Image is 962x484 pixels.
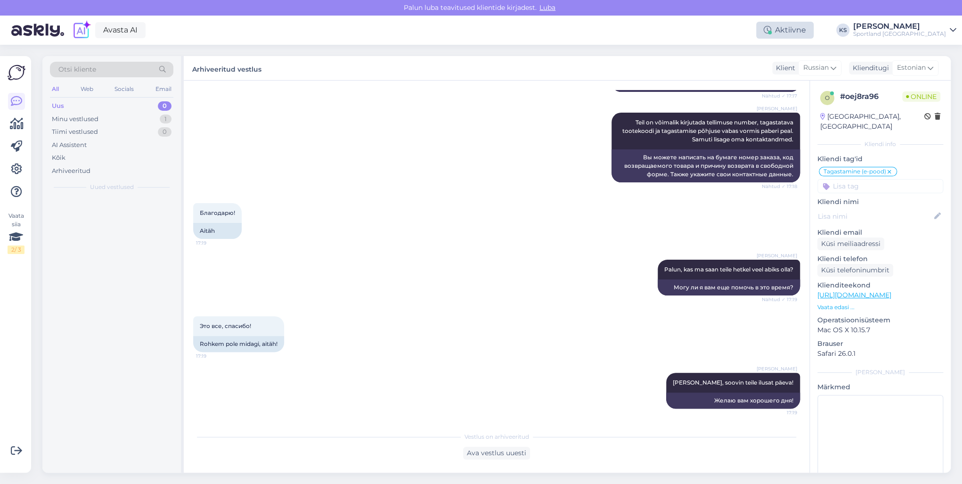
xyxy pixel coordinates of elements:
[817,339,943,349] p: Brauser
[757,365,797,372] span: [PERSON_NAME]
[756,22,814,39] div: Aktiivne
[200,209,235,216] span: Благодарю!
[50,83,61,95] div: All
[154,83,173,95] div: Email
[803,63,829,73] span: Russian
[817,368,943,377] div: [PERSON_NAME]
[113,83,136,95] div: Socials
[762,183,797,190] span: Nähtud ✓ 17:18
[79,83,95,95] div: Web
[817,280,943,290] p: Klienditeekond
[817,291,891,299] a: [URL][DOMAIN_NAME]
[158,127,171,137] div: 0
[611,149,800,182] div: Вы можете написать на бумаге номер заказа, код возвращаемого товара и причину возврата в свободно...
[849,63,889,73] div: Klienditugi
[853,23,946,30] div: [PERSON_NAME]
[465,433,529,441] span: Vestlus on arhiveeritud
[817,325,943,335] p: Mac OS X 10.15.7
[192,62,261,74] label: Arhiveeritud vestlus
[52,127,98,137] div: Tiimi vestlused
[817,154,943,164] p: Kliendi tag'id
[853,23,956,38] a: [PERSON_NAME]Sportland [GEOGRAPHIC_DATA]
[817,197,943,207] p: Kliendi nimi
[673,379,793,386] span: [PERSON_NAME], soovin teile ilusat päeva!
[762,296,797,303] span: Nähtud ✓ 17:19
[8,212,24,254] div: Vaata siia
[757,252,797,259] span: [PERSON_NAME]
[52,166,90,176] div: Arhiveeritud
[836,24,849,37] div: KS
[817,179,943,193] input: Lisa tag
[8,246,24,254] div: 2 / 3
[817,140,943,148] div: Kliendi info
[58,65,96,74] span: Otsi kliente
[158,101,171,111] div: 0
[840,91,902,102] div: # oej8ra96
[817,238,884,250] div: Küsi meiliaadressi
[52,140,87,150] div: AI Assistent
[817,349,943,359] p: Safari 26.0.1
[622,119,795,143] span: Teil on võimalik kirjutada tellimuse number, tagastatava tootekoodi ja tagastamise põhjuse vabas ...
[772,63,795,73] div: Klient
[817,382,943,392] p: Märkmed
[817,228,943,238] p: Kliendi email
[820,112,924,131] div: [GEOGRAPHIC_DATA], [GEOGRAPHIC_DATA]
[817,254,943,264] p: Kliendi telefon
[666,393,800,409] div: Желаю вам хорошего дня!
[193,223,242,239] div: Aitäh
[757,105,797,112] span: [PERSON_NAME]
[817,315,943,325] p: Operatsioonisüsteem
[823,169,886,174] span: Tagastamine (e-pood)
[52,153,65,163] div: Kõik
[902,91,940,102] span: Online
[537,3,558,12] span: Luba
[90,183,134,191] span: Uued vestlused
[825,94,830,101] span: o
[463,447,530,459] div: Ava vestlus uuesti
[160,115,171,124] div: 1
[200,322,251,329] span: Это все, спасибо!
[196,353,231,360] span: 17:19
[664,266,793,273] span: Palun, kas ma saan teile hetkel veel abiks olla?
[897,63,926,73] span: Estonian
[72,20,91,40] img: explore-ai
[8,64,25,82] img: Askly Logo
[52,101,64,111] div: Uus
[817,303,943,312] p: Vaata edasi ...
[853,30,946,38] div: Sportland [GEOGRAPHIC_DATA]
[762,409,797,416] span: 17:19
[818,211,932,221] input: Lisa nimi
[817,264,893,277] div: Küsi telefoninumbrit
[196,239,231,246] span: 17:19
[658,279,800,295] div: Могу ли я вам еще помочь в это время?
[95,22,146,38] a: Avasta AI
[762,92,797,99] span: Nähtud ✓ 17:17
[193,336,284,352] div: Rohkem pole midagi, aitäh!
[52,115,98,124] div: Minu vestlused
